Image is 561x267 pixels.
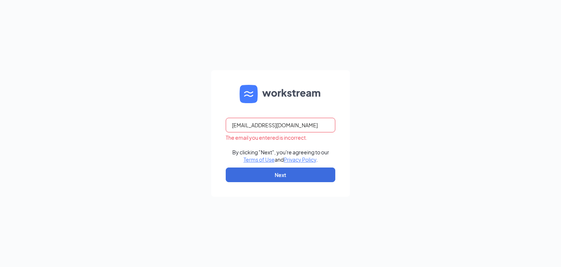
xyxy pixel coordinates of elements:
[284,156,316,163] a: Privacy Policy
[226,134,335,141] div: The email you entered is incorrect.
[226,168,335,182] button: Next
[226,118,335,132] input: Email
[244,156,275,163] a: Terms of Use
[232,148,329,163] div: By clicking "Next", you're agreeing to our and .
[240,85,321,103] img: WS logo and Workstream text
